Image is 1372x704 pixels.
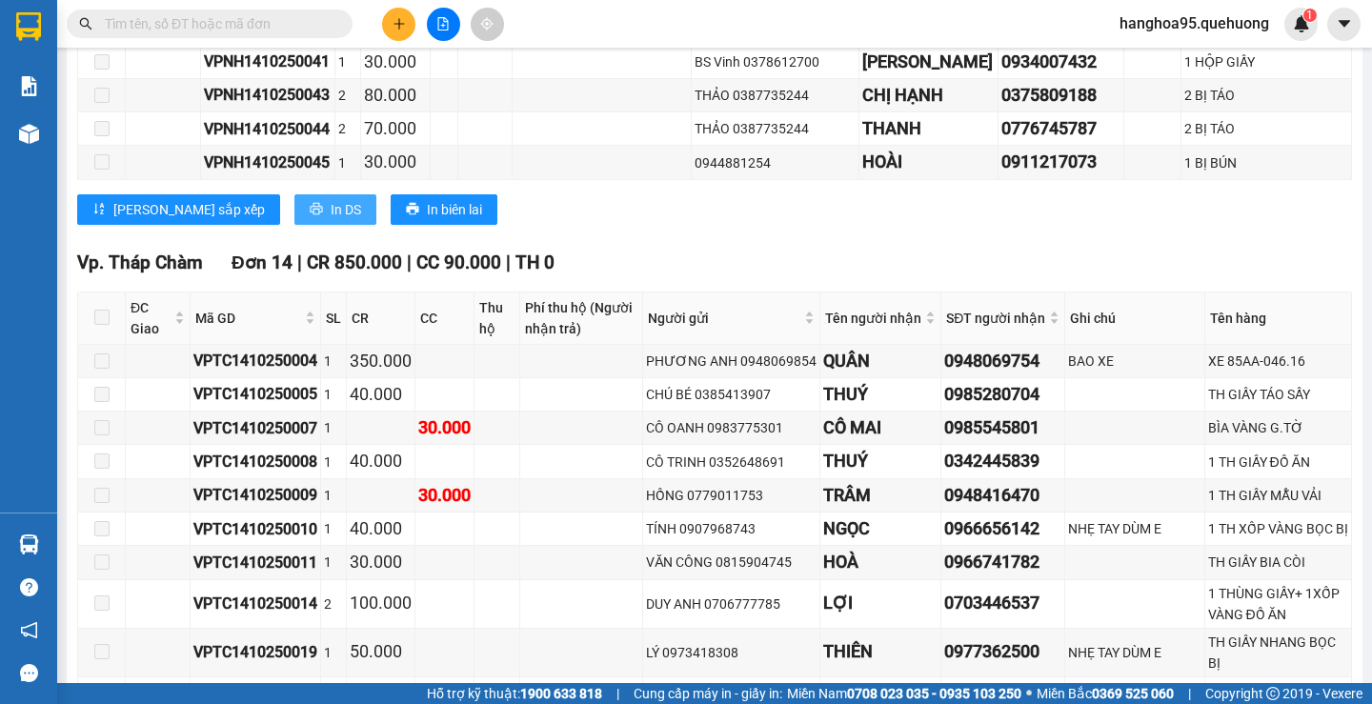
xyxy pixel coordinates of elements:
[338,85,357,106] div: 2
[695,85,856,106] div: THẢO 0387735244
[382,8,415,41] button: plus
[350,348,412,374] div: 350.000
[324,351,343,372] div: 1
[321,292,347,345] th: SL
[92,202,106,217] span: sort-ascending
[820,546,941,579] td: HOÀ
[350,448,412,474] div: 40.000
[407,251,412,273] span: |
[113,199,265,220] span: [PERSON_NAME] sắp xếp
[823,381,938,408] div: THUÝ
[944,414,1061,441] div: 0985545801
[1208,452,1348,473] div: 1 TH GIẤY ĐỒ ĂN
[695,152,856,173] div: 0944881254
[1208,583,1348,625] div: 1 THÙNG GIẤY+ 1XỐP VÀNG ĐỒ ĂN
[191,580,321,629] td: VPTC1410250014
[646,518,817,539] div: TÍNH 0907968743
[820,345,941,378] td: QUÂN
[232,251,293,273] span: Đơn 14
[823,638,938,665] div: THIÊN
[324,485,343,506] div: 1
[191,445,321,478] td: VPTC1410250008
[195,308,301,329] span: Mã GD
[515,251,555,273] span: TH 0
[820,479,941,513] td: TRÂM
[859,79,999,112] td: CHỊ HẠNH
[193,551,317,574] div: VPTC1410250011
[480,17,494,30] span: aim
[193,382,317,406] div: VPTC1410250005
[191,546,321,579] td: VPTC1410250011
[364,49,427,75] div: 30.000
[1208,518,1348,539] div: 1 TH XỐP VÀNG BỌC BỊ
[331,199,361,220] span: In DS
[941,479,1065,513] td: 0948416470
[1001,115,1120,142] div: 0776745787
[823,448,938,474] div: THUÝ
[695,118,856,139] div: THẢO 0387735244
[307,251,402,273] span: CR 850.000
[944,381,1061,408] div: 0985280704
[1184,118,1348,139] div: 2 BỊ TÁO
[820,445,941,478] td: THUÝ
[859,46,999,79] td: Hà Phan
[1208,632,1348,674] div: TH GIẤY NHANG BỌC BỊ
[193,640,317,664] div: VPTC1410250019
[944,482,1061,509] div: 0948416470
[1001,82,1120,109] div: 0375809188
[941,378,1065,412] td: 0985280704
[646,642,817,663] div: LÝ 0973418308
[79,17,92,30] span: search
[944,549,1061,575] div: 0966741782
[201,79,335,112] td: VPNH1410250043
[191,345,321,378] td: VPTC1410250004
[941,580,1065,629] td: 0703446537
[19,76,39,96] img: solution-icon
[1065,292,1204,345] th: Ghi chú
[350,590,412,616] div: 100.000
[1184,152,1348,173] div: 1 BỊ BÚN
[1104,11,1284,35] span: hanghoa95.quehuong
[1327,8,1361,41] button: caret-down
[823,414,938,441] div: CÔ MAI
[787,683,1021,704] span: Miền Nam
[1188,683,1191,704] span: |
[634,683,782,704] span: Cung cấp máy in - giấy in:
[944,515,1061,542] div: 0966656142
[105,13,330,34] input: Tìm tên, số ĐT hoặc mã đơn
[820,629,941,677] td: THIÊN
[77,194,280,225] button: sort-ascending[PERSON_NAME] sắp xếp
[350,515,412,542] div: 40.000
[391,194,497,225] button: printerIn biên lai
[823,515,938,542] div: NGỌC
[1208,384,1348,405] div: TH GIẤY TÁO SẤY
[946,308,1045,329] span: SĐT người nhận
[999,46,1124,79] td: 0934007432
[201,46,335,79] td: VPNH1410250041
[427,683,602,704] span: Hỗ trợ kỹ thuật:
[324,452,343,473] div: 1
[1068,642,1200,663] div: NHẸ TAY DÙM E
[191,513,321,546] td: VPTC1410250010
[1037,683,1174,704] span: Miền Bắc
[364,82,427,109] div: 80.000
[338,152,357,173] div: 1
[350,381,412,408] div: 40.000
[427,199,482,220] span: In biên lai
[823,482,938,509] div: TRÂM
[191,479,321,513] td: VPTC1410250009
[1208,485,1348,506] div: 1 TH GIẤY MẪU VẢI
[941,629,1065,677] td: 0977362500
[944,448,1061,474] div: 0342445839
[193,349,317,372] div: VPTC1410250004
[193,416,317,440] div: VPTC1410250007
[1001,49,1120,75] div: 0934007432
[418,482,471,509] div: 30.000
[820,378,941,412] td: THUÝ
[19,124,39,144] img: warehouse-icon
[131,297,171,339] span: ĐC Giao
[1092,686,1174,701] strong: 0369 525 060
[1001,149,1120,175] div: 0911217073
[1184,85,1348,106] div: 2 BỊ TÁO
[1306,9,1313,22] span: 1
